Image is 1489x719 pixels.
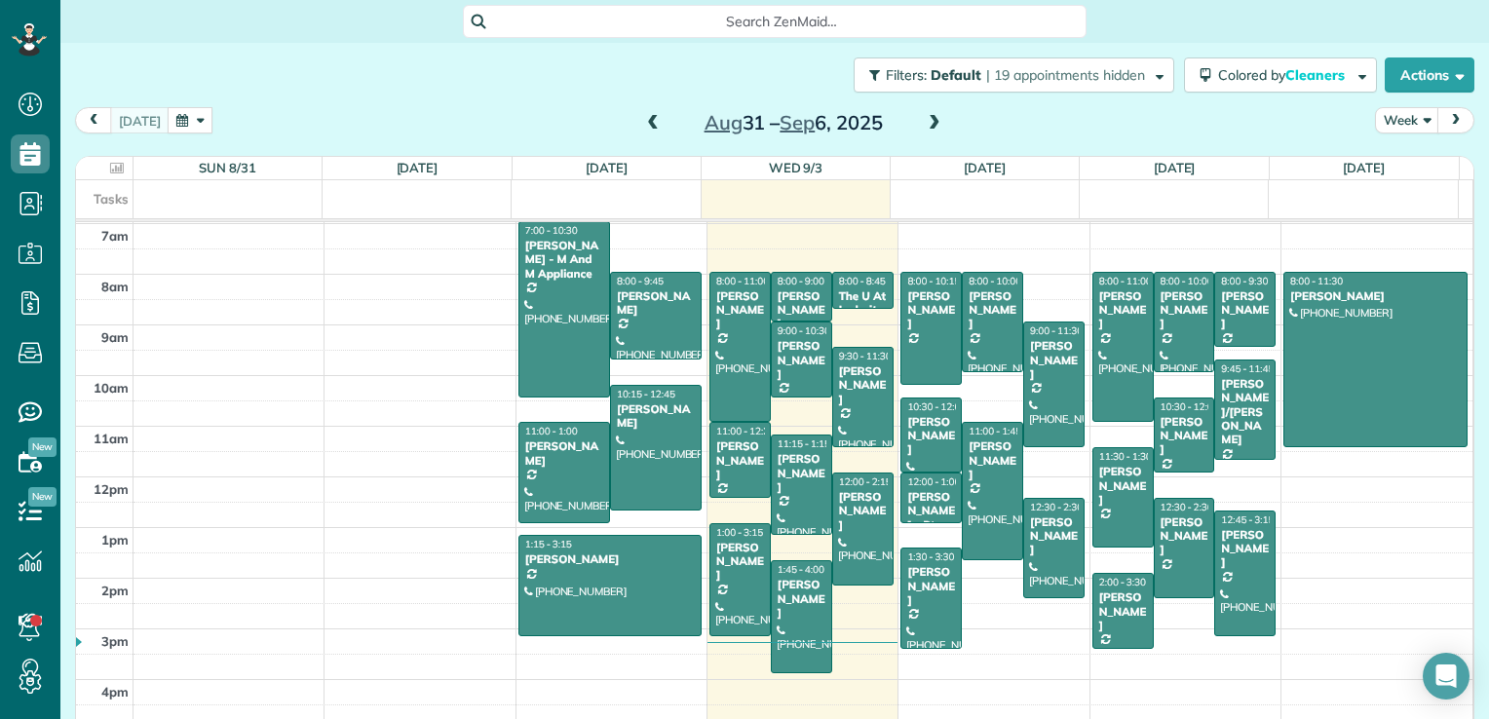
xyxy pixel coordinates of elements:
span: 8:00 - 10:00 [1161,275,1213,287]
span: 8:00 - 11:00 [1099,275,1152,287]
span: Aug [705,110,743,134]
span: 9:45 - 11:45 [1221,362,1274,375]
div: [PERSON_NAME] [777,578,826,620]
span: 8:00 - 9:45 [617,275,664,287]
span: 10:30 - 12:00 [907,400,966,413]
div: [PERSON_NAME] [524,552,696,566]
span: 9am [101,329,129,345]
span: 1pm [101,532,129,548]
a: Wed 9/3 [769,160,823,175]
div: [PERSON_NAME] - [PERSON_NAME] [777,289,826,373]
span: 10am [94,380,129,396]
div: [PERSON_NAME] [777,339,826,381]
div: [PERSON_NAME] [968,439,1017,481]
div: [PERSON_NAME] [838,490,888,532]
button: Week [1375,107,1439,133]
div: [PERSON_NAME] [1220,289,1270,331]
button: Actions [1385,57,1474,93]
span: Default [931,66,982,84]
span: 11:00 - 1:45 [969,425,1021,437]
span: 12:45 - 3:15 [1221,513,1274,526]
span: 11am [94,431,129,446]
div: [PERSON_NAME] [1220,528,1270,570]
span: 11:00 - 12:30 [716,425,775,437]
div: [PERSON_NAME] - M And M Appliance [524,239,604,281]
span: 8:00 - 10:00 [969,275,1021,287]
button: prev [75,107,112,133]
div: [PERSON_NAME] [1098,289,1148,331]
span: New [28,437,57,457]
span: 10:30 - 12:00 [1161,400,1219,413]
div: [PERSON_NAME] [1289,289,1462,303]
div: [PERSON_NAME] [838,364,888,406]
div: [PERSON_NAME] [1098,465,1148,507]
span: 2pm [101,583,129,598]
span: Filters: [886,66,927,84]
div: [PERSON_NAME] [715,541,765,583]
span: 10:15 - 12:45 [617,388,675,400]
span: 1:45 - 4:00 [778,563,824,576]
span: New [28,487,57,507]
span: 8:00 - 11:00 [716,275,769,287]
a: [DATE] [397,160,439,175]
span: Tasks [94,191,129,207]
a: [DATE] [1154,160,1196,175]
span: 12:30 - 2:30 [1030,501,1083,513]
div: [PERSON_NAME] [906,415,956,457]
span: 12pm [94,481,129,497]
span: 12:30 - 2:30 [1161,501,1213,513]
a: Filters: Default | 19 appointments hidden [844,57,1174,93]
div: [PERSON_NAME] [1098,590,1148,632]
div: [PERSON_NAME] [616,289,696,318]
a: [DATE] [1343,160,1385,175]
div: [PERSON_NAME] [1160,289,1209,331]
span: 9:30 - 11:30 [839,350,892,362]
span: 3pm [101,633,129,649]
span: 12:00 - 2:15 [839,475,892,488]
div: [PERSON_NAME] [1029,515,1079,557]
div: [PERSON_NAME] [777,452,826,494]
div: [PERSON_NAME]/[PERSON_NAME] [1220,377,1270,447]
div: [PERSON_NAME] [906,565,956,607]
span: 8:00 - 11:30 [1290,275,1343,287]
span: 8:00 - 10:15 [907,275,960,287]
div: [PERSON_NAME] - Btn Systems [906,490,956,547]
button: Filters: Default | 19 appointments hidden [854,57,1174,93]
span: 12:00 - 1:00 [907,475,960,488]
h2: 31 – 6, 2025 [671,112,915,133]
button: Colored byCleaners [1184,57,1377,93]
div: [PERSON_NAME] [616,402,696,431]
div: [PERSON_NAME] [1160,515,1209,557]
a: Sun 8/31 [199,160,256,175]
div: The U At Ledroit [838,289,888,318]
span: 9:00 - 10:30 [778,324,830,337]
span: 1:15 - 3:15 [525,538,572,550]
div: [PERSON_NAME] [1160,415,1209,457]
span: 9:00 - 11:30 [1030,324,1083,337]
div: [PERSON_NAME] [1029,339,1079,381]
div: [PERSON_NAME] [968,289,1017,331]
span: Colored by [1218,66,1352,84]
button: [DATE] [110,107,170,133]
span: 11:30 - 1:30 [1099,450,1152,463]
span: | 19 appointments hidden [986,66,1145,84]
div: [PERSON_NAME] [906,289,956,331]
span: 8:00 - 8:45 [839,275,886,287]
a: [DATE] [586,160,628,175]
div: [PERSON_NAME] [524,439,604,468]
span: 8am [101,279,129,294]
span: 1:30 - 3:30 [907,550,954,563]
span: 4pm [101,684,129,700]
span: 1:00 - 3:15 [716,526,763,539]
div: Open Intercom Messenger [1423,653,1470,700]
span: 7am [101,228,129,244]
span: Cleaners [1285,66,1348,84]
span: 8:00 - 9:30 [1221,275,1268,287]
span: 11:00 - 1:00 [525,425,578,437]
span: 7:00 - 10:30 [525,224,578,237]
span: 11:15 - 1:15 [778,437,830,450]
a: [DATE] [964,160,1006,175]
button: next [1437,107,1474,133]
div: [PERSON_NAME] [715,439,765,481]
span: 2:00 - 3:30 [1099,576,1146,588]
